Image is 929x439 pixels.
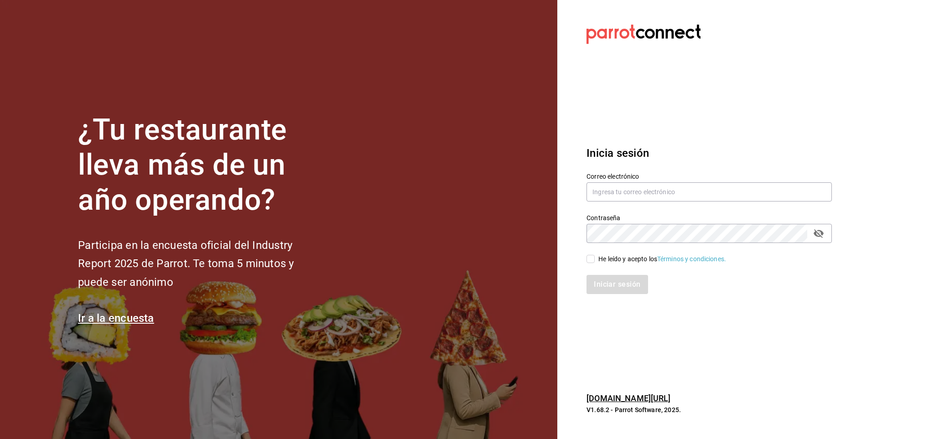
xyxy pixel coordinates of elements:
a: [DOMAIN_NAME][URL] [586,393,670,403]
a: Términos y condiciones. [657,255,726,263]
h3: Inicia sesión [586,145,832,161]
input: Ingresa tu correo electrónico [586,182,832,201]
label: Contraseña [586,215,832,221]
h2: Participa en la encuesta oficial del Industry Report 2025 de Parrot. Te toma 5 minutos y puede se... [78,236,324,292]
a: Ir a la encuesta [78,312,154,325]
label: Correo electrónico [586,173,832,180]
h1: ¿Tu restaurante lleva más de un año operando? [78,113,324,217]
p: V1.68.2 - Parrot Software, 2025. [586,405,832,414]
div: He leído y acepto los [598,254,726,264]
button: passwordField [811,226,826,241]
